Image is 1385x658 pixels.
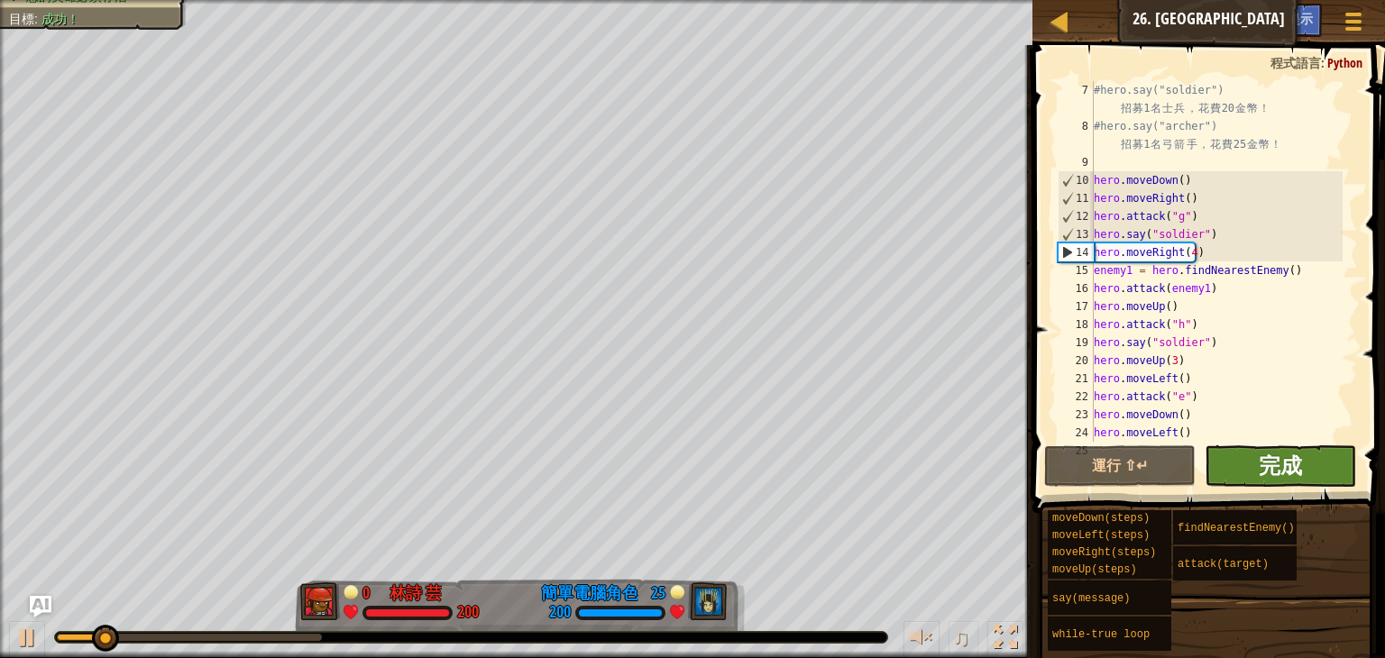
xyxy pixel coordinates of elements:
[9,12,34,26] span: 目標
[1321,54,1327,71] span: :
[687,582,727,620] img: thang_avatar_frame.png
[1331,4,1376,46] button: 顯示遊戲選單
[1052,628,1150,641] span: while-true loop
[1058,352,1094,370] div: 20
[30,596,51,617] button: Ask AI
[1052,512,1150,525] span: moveDown(steps)
[1059,207,1094,225] div: 12
[1058,117,1094,153] div: 8
[1259,451,1302,480] span: 完成
[949,621,979,658] button: ♫
[390,581,442,605] div: 林詩 芸
[647,581,665,598] div: 25
[1058,81,1094,117] div: 7
[1217,4,1266,37] button: Ask AI
[362,581,381,598] div: 0
[549,605,571,621] div: 200
[34,12,41,26] span: :
[457,605,479,621] div: 200
[1059,189,1094,207] div: 11
[1059,225,1094,243] div: 13
[1327,54,1362,71] span: Python
[1058,153,1094,171] div: 9
[1058,370,1094,388] div: 21
[1059,171,1094,189] div: 10
[1052,529,1150,542] span: moveLeft(steps)
[1270,54,1321,71] span: 程式語言
[903,621,940,658] button: 調整音量
[541,581,638,605] div: 簡單電腦角色
[1058,279,1094,297] div: 16
[1226,10,1257,27] span: Ask AI
[1058,297,1094,315] div: 17
[1275,10,1313,27] span: 小提示
[987,621,1023,658] button: 切換全螢幕
[952,624,970,651] span: ♫
[1058,406,1094,424] div: 23
[300,582,340,620] img: thang_avatar_frame.png
[1058,315,1094,334] div: 18
[1178,522,1295,535] span: findNearestEnemy()
[1205,445,1356,487] button: 完成
[1044,445,1196,487] button: 運行 ⇧↵
[1058,334,1094,352] div: 19
[1059,243,1094,261] div: 14
[1058,388,1094,406] div: 22
[1058,261,1094,279] div: 15
[1058,424,1094,442] div: 24
[41,12,79,26] span: 成功！
[1052,592,1130,605] span: say(message)
[1178,558,1269,571] span: attack(target)
[1052,563,1137,576] span: moveUp(steps)
[9,621,45,658] button: Ctrl + P: Play
[1052,546,1156,559] span: moveRight(steps)
[1058,442,1094,460] div: 25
